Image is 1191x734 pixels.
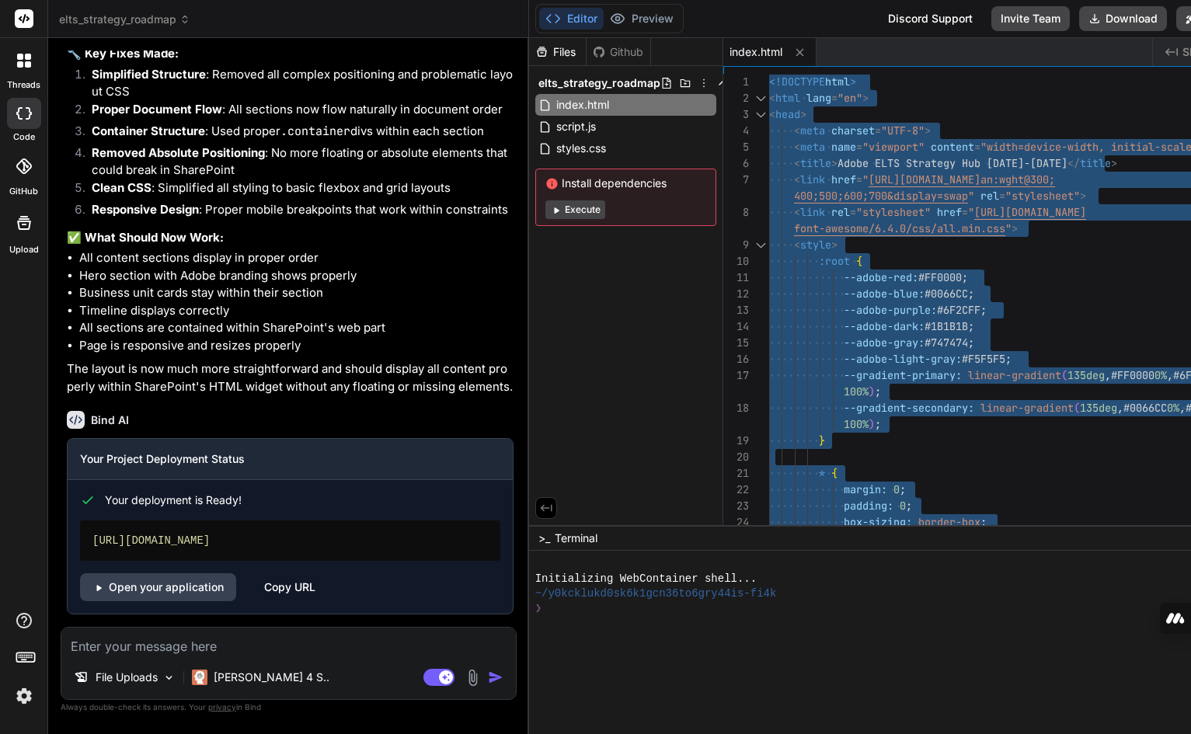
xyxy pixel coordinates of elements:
div: Files [529,44,586,60]
span: <!DOCTYPE [769,75,825,89]
span: = [962,205,968,219]
span: #6F2CFF [937,303,980,317]
span: #0066CC [925,287,968,301]
span: " [862,172,869,186]
span: 100% [844,417,869,431]
img: icon [488,670,503,685]
span: privacy [208,702,236,711]
span: 135deg [1080,401,1117,415]
span: " [968,189,974,203]
span: "viewport" [862,140,925,154]
span: ) [869,417,875,431]
li: : No more floating or absolute elements that could break in SharePoint [79,144,514,179]
span: html [775,91,800,105]
span: >_ [538,530,550,546]
a: Open your application [80,573,236,601]
span: 400;500;600;700&display=swap [794,189,968,203]
span: > [862,91,869,105]
span: --adobe-blue: [844,287,925,301]
div: Click to collapse the range. [750,237,771,253]
span: = [856,172,862,186]
div: 1 [723,74,749,90]
span: --adobe-purple: [844,303,937,317]
span: href [831,172,856,186]
span: --gradient-secondary: [844,401,974,415]
span: < [794,123,800,137]
div: 23 [723,498,749,514]
strong: Container Structure [92,123,205,138]
span: --adobe-dark: [844,319,925,333]
span: = [850,205,856,219]
span: [URL][DOMAIN_NAME] [974,205,1086,219]
span: border-box [918,515,980,529]
span: = [999,189,1005,203]
li: : Removed all complex positioning and problematic layout CSS [79,66,514,101]
span: margin: [844,482,887,496]
span: > [925,123,931,137]
p: [PERSON_NAME] 4 S.. [214,670,329,685]
span: styles.css [555,139,608,158]
div: 18 [723,400,749,416]
span: script.js [555,117,597,136]
span: > [831,156,838,170]
span: html [825,75,850,89]
span: "stylesheet" [856,205,931,219]
span: "stylesheet" [1005,189,1080,203]
span: ) [869,384,875,398]
span: linear-gradient [980,401,1074,415]
span: ; [1005,352,1012,366]
img: settings [11,683,37,709]
li: : Simplified all styling to basic flexbox and grid layouts [79,179,514,201]
span: #FF0000 [918,270,962,284]
div: 16 [723,351,749,367]
span: ~/y0kcklukd0sk6k1gcn36to6gry44is-fi4k [535,586,777,601]
span: [URL][DOMAIN_NAME] [869,172,980,186]
img: attachment [464,669,482,687]
span: < [794,205,800,219]
li: Business unit cards stay within their section [79,284,514,302]
div: 14 [723,318,749,335]
span: #747474 [925,336,968,350]
span: </ [1067,156,1080,170]
div: 5 [723,139,749,155]
span: ; [962,270,968,284]
div: 17 [723,367,749,384]
span: index.html [555,96,611,114]
span: > [1080,189,1086,203]
span: link [800,172,825,186]
span: Terminal [555,530,597,546]
li: Timeline displays correctly [79,302,514,320]
span: > [831,238,838,252]
span: "UTF-8" [881,123,925,137]
button: Execute [545,200,605,219]
div: 9 [723,237,749,253]
span: content [931,140,974,154]
strong: Responsive Design [92,202,199,217]
h6: Bind AI [91,412,129,428]
span: < [769,107,775,121]
span: > [800,107,806,121]
span: ( [1074,401,1080,415]
span: style [800,238,831,252]
strong: Simplified Structure [92,67,206,82]
div: Github [587,44,650,60]
div: Click to collapse the range. [750,90,771,106]
span: #F5F5F5 [962,352,1005,366]
span: ; [968,336,974,350]
span: , [1179,401,1186,415]
span: ; [906,499,912,513]
p: Always double-check its answers. Your in Bind [61,700,517,715]
button: Invite Team [991,6,1070,31]
span: Initializing WebContainer shell... [535,572,757,586]
label: code [13,130,35,144]
span: --gradient-primary: [844,368,962,382]
span: name [831,140,856,154]
span: { [831,466,838,480]
button: Preview [604,8,680,30]
span: title [800,156,831,170]
span: Your deployment is Ready! [105,492,242,508]
span: = [856,140,862,154]
span: charset [831,123,875,137]
span: Install dependencies [545,176,706,191]
strong: Clean CSS [92,180,151,195]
